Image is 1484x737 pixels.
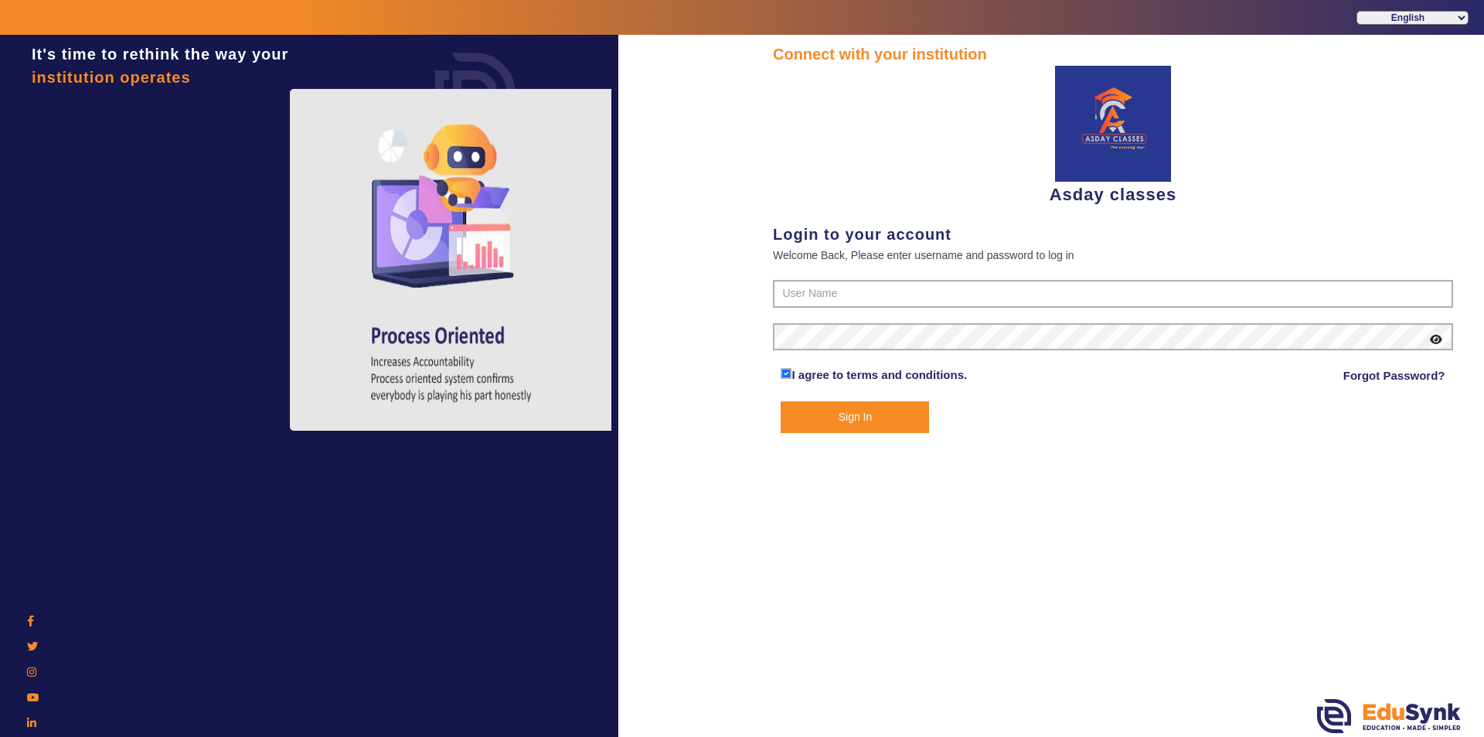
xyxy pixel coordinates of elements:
a: Forgot Password? [1343,367,1445,385]
img: 6c26f0c6-1b4f-4b8f-9f13-0669d385e8b7 [1055,66,1171,182]
button: Sign In [781,401,929,433]
img: login.png [417,35,533,151]
img: login4.png [290,89,614,431]
div: Login to your account [773,223,1453,246]
a: I agree to terms and conditions. [791,368,967,381]
span: It's time to rethink the way your [32,46,288,63]
div: Asday classes [773,66,1453,207]
input: User Name [773,280,1453,308]
div: Connect with your institution [773,43,1453,66]
div: Welcome Back, Please enter username and password to log in [773,246,1453,264]
span: institution operates [32,69,191,86]
img: edusynk.png [1317,699,1461,733]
